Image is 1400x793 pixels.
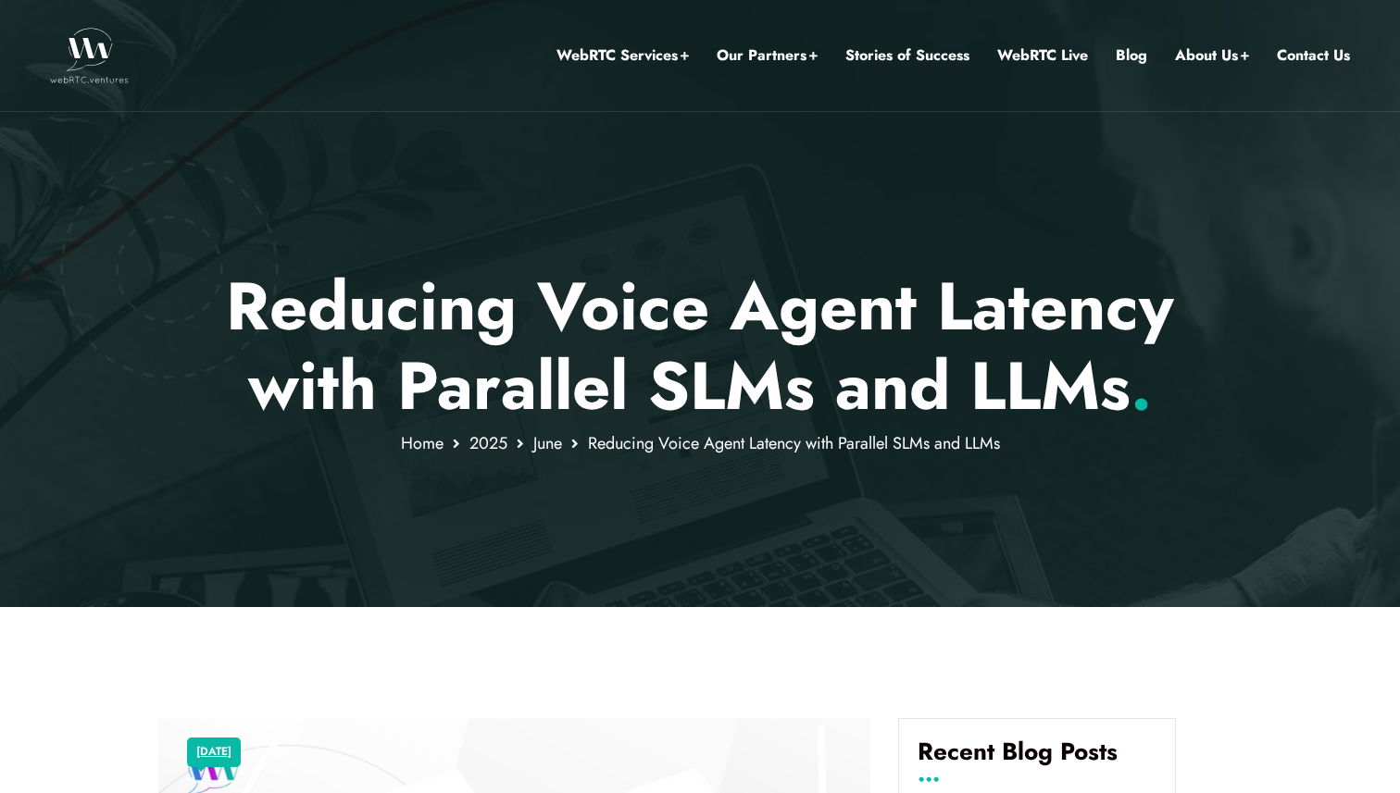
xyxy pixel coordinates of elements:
a: 2025 [469,431,507,455]
h4: Recent Blog Posts [918,737,1156,780]
a: Contact Us [1277,43,1350,68]
a: Stories of Success [845,43,969,68]
a: June [533,431,562,455]
a: Home [401,431,444,455]
img: WebRTC.ventures [50,28,129,83]
a: WebRTC Live [997,43,1088,68]
a: WebRTC Services [556,43,689,68]
a: Our Partners [717,43,818,68]
a: Blog [1116,43,1147,68]
span: Reducing Voice Agent Latency with Parallel SLMs and LLMs [588,431,1000,455]
p: Reducing Voice Agent Latency with Parallel SLMs and LLMs [158,266,1243,427]
a: [DATE] [196,740,231,764]
a: About Us [1175,43,1249,68]
span: . [1131,338,1152,434]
